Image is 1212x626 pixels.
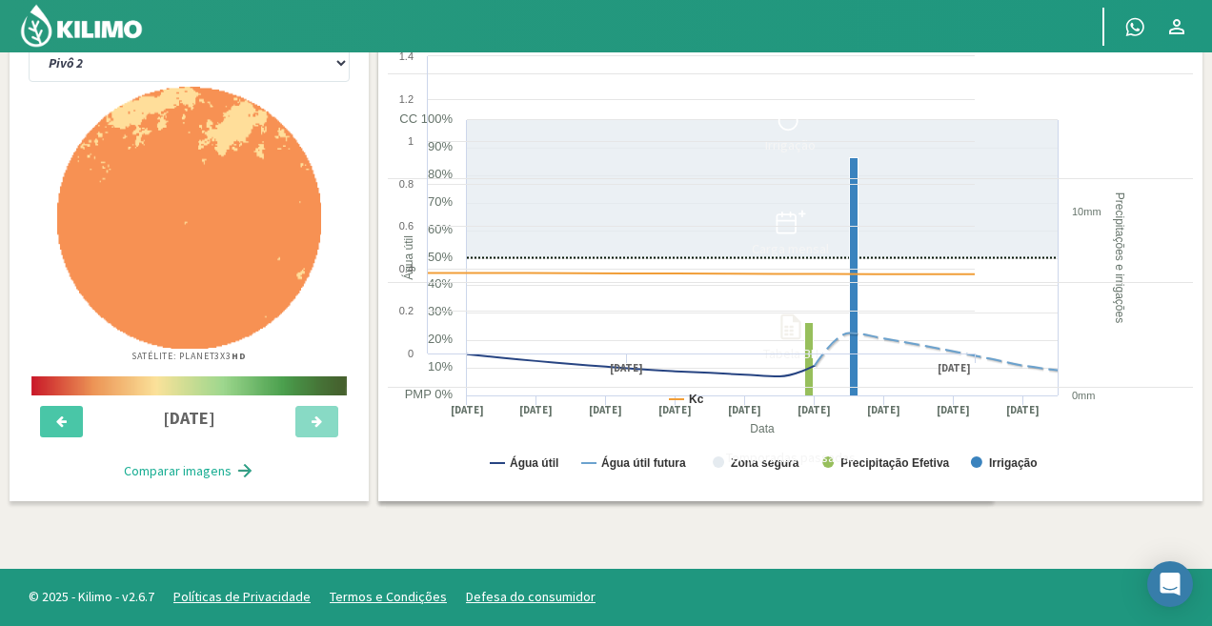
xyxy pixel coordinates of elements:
text: [DATE] [610,361,643,375]
div: Open Intercom Messenger [1147,561,1193,607]
text: 1.2 [399,93,414,105]
div: Temporadas passadas [394,451,1187,464]
img: Kilimo [19,3,144,49]
span: © 2025 - Kilimo - v2.6.7 [19,587,164,607]
text: Kc [689,393,704,406]
a: Termos e Condições [330,588,447,605]
b: HD [232,350,247,362]
text: 1 [408,135,414,147]
text: 0.8 [399,178,414,190]
a: Defesa do consumidor [466,588,596,605]
text: 0.2 [399,305,414,316]
h4: [DATE] [109,409,270,428]
text: 0.6 [399,220,414,232]
a: Políticas de Privacidade [173,588,311,605]
text: 0.4 [399,263,414,274]
button: Comparar imagens [105,452,273,490]
img: scale [31,376,346,395]
text: 1.4 [399,50,414,62]
img: 11f684f9-26a9-4946-b27f-1a7bdd6957e7_-_planet_-_2025-10-11.png [57,87,320,349]
button: Temporadas passadas [388,388,1193,492]
p: Satélite: Planet [131,349,247,363]
text: 0 [408,348,414,359]
text: [DATE] [938,361,971,375]
span: 3X3 [214,350,247,362]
